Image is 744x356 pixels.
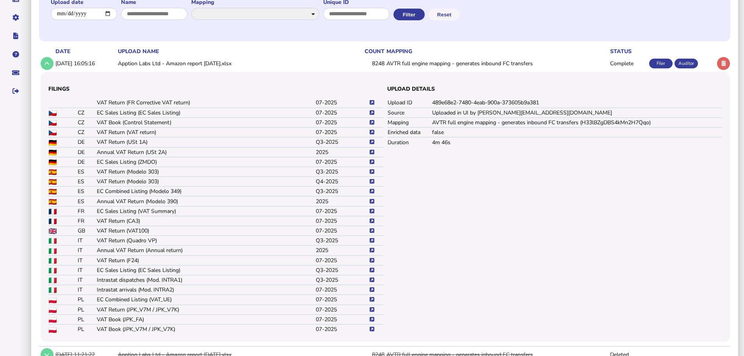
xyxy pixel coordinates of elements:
td: ES [77,177,96,186]
td: VAT Return (USt 1A) [96,137,315,147]
td: ES [77,186,96,196]
img: DE flag [49,140,57,146]
td: PL [77,305,96,315]
button: Raise a support ticket [7,64,24,81]
td: EC Combined Listing (VAT_UE) [96,295,315,304]
img: CZ flag [49,120,57,126]
td: ES [77,196,96,206]
img: GB flag [49,228,57,234]
td: 07-2025 [315,315,369,324]
button: Sign out [7,83,24,99]
td: 07-2025 [315,295,369,304]
h3: Filings [48,85,383,93]
td: Mapping [387,118,432,127]
td: AVTR full engine mapping - generates inbound FC transfers (H33lBZgDBS4kMn2H7Qqo) [432,118,722,127]
button: Manage settings [7,9,24,26]
td: Annual VAT Return (USt 2A) [96,147,315,157]
th: date [54,47,116,55]
td: IT [77,285,96,295]
button: Show/hide row detail [41,57,53,70]
td: Duration [387,137,432,147]
td: [DATE] 16:05:16 [54,55,116,72]
td: VAT Return (VAT return) [96,127,315,137]
td: DE [77,137,96,147]
td: 07-2025 [315,285,369,295]
img: ES flag [49,179,57,185]
th: status [609,47,648,55]
td: VAT Book (JPK_V7M / JPK_V7K) [96,324,315,334]
td: VAT Return (F24) [96,256,315,265]
th: upload name [116,47,352,55]
img: FR flag [49,209,57,215]
td: IT [77,275,96,285]
td: Complete [609,55,648,72]
td: PL [77,315,96,324]
td: Q3-2025 [315,186,369,196]
div: Filer [649,59,673,68]
td: FR [77,206,96,216]
div: Auditor [675,59,698,68]
img: ES flag [49,199,57,205]
td: Q3-2025 [315,275,369,285]
td: VAT Return (JPK_V7M / JPK_V7K) [96,305,315,315]
h3: Upload details [387,85,722,93]
button: Reset [429,9,460,20]
td: Upload ID [387,98,432,108]
td: CZ [77,118,96,127]
td: 07-2025 [315,98,369,108]
td: 07-2025 [315,256,369,265]
td: IT [77,236,96,245]
td: IT [77,245,96,255]
td: GB [77,226,96,236]
td: Q3-2025 [315,265,369,275]
td: Source [387,108,432,118]
th: mapping [385,47,609,55]
img: CZ flag [49,130,57,136]
td: Apption Labs Ltd - Amazon report [DATE].xlsx [116,55,352,72]
td: Enriched data [387,127,432,137]
td: EC Sales Listing (EC Sales Listing) [96,265,315,275]
img: CZ flag [49,110,57,116]
button: Developer hub links [7,28,24,44]
td: 07-2025 [315,305,369,315]
td: 489e68e2-7480-4eab-900a-373605b9a381 [432,98,722,108]
td: 07-2025 [315,157,369,167]
td: 2025 [315,245,369,255]
td: false [432,127,722,137]
button: Delete upload [717,57,730,70]
td: Intrastat arrivals (Mod. INTRA2) [96,285,315,295]
td: ES [77,167,96,177]
td: 07-2025 [315,226,369,236]
td: Q3-2025 [315,167,369,177]
button: Filter [393,9,425,20]
td: Annual VAT Return (Modelo 390) [96,196,315,206]
td: CZ [77,127,96,137]
td: PL [77,295,96,304]
td: EC Combined Listing (Modelo 349) [96,186,315,196]
td: VAT Book (Control Statement) [96,118,315,127]
img: IT flag [49,268,57,274]
td: 2025 [315,147,369,157]
img: PL flag [49,317,57,323]
td: EC Sales Listing (EC Sales Listing) [96,108,315,118]
td: DE [77,157,96,167]
td: Intrastat dispatches (Mod. INTRA1) [96,275,315,285]
td: Q3-2025 [315,236,369,245]
img: IT flag [49,248,57,254]
img: IT flag [49,258,57,264]
td: IT [77,256,96,265]
img: ES flag [49,189,57,195]
td: VAT Book (JPK_FA) [96,315,315,324]
td: Q4-2025 [315,177,369,186]
td: VAT Return (VAT100) [96,226,315,236]
td: VAT Return (Modelo 303) [96,177,315,186]
img: DE flag [49,150,57,156]
img: PL flag [49,307,57,313]
td: 4m 46s [432,137,722,147]
td: IT [77,265,96,275]
td: Q3-2025 [315,137,369,147]
button: Help pages [7,46,24,63]
td: Uploaded in UI by [PERSON_NAME][EMAIL_ADDRESS][DOMAIN_NAME] [432,108,722,118]
img: ES flag [49,169,57,175]
td: 2025 [315,196,369,206]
